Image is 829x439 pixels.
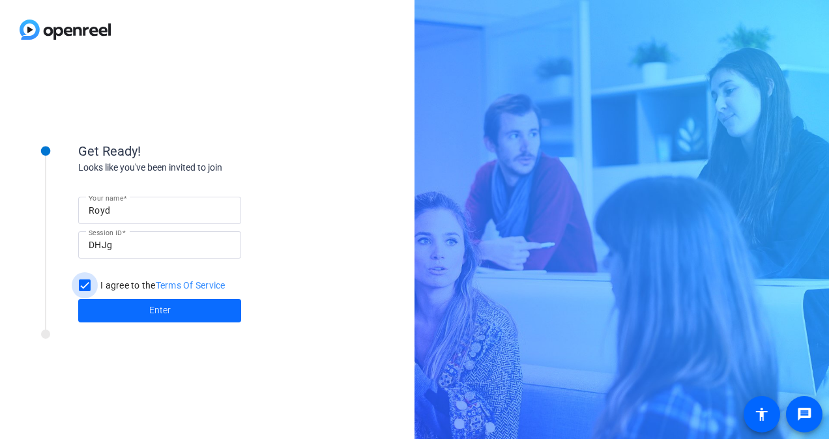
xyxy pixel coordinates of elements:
[754,406,770,422] mat-icon: accessibility
[78,141,339,161] div: Get Ready!
[796,406,812,422] mat-icon: message
[98,279,225,292] label: I agree to the
[89,194,123,202] mat-label: Your name
[149,304,171,317] span: Enter
[89,229,122,236] mat-label: Session ID
[156,280,225,290] a: Terms Of Service
[78,299,241,322] button: Enter
[78,161,339,175] div: Looks like you've been invited to join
